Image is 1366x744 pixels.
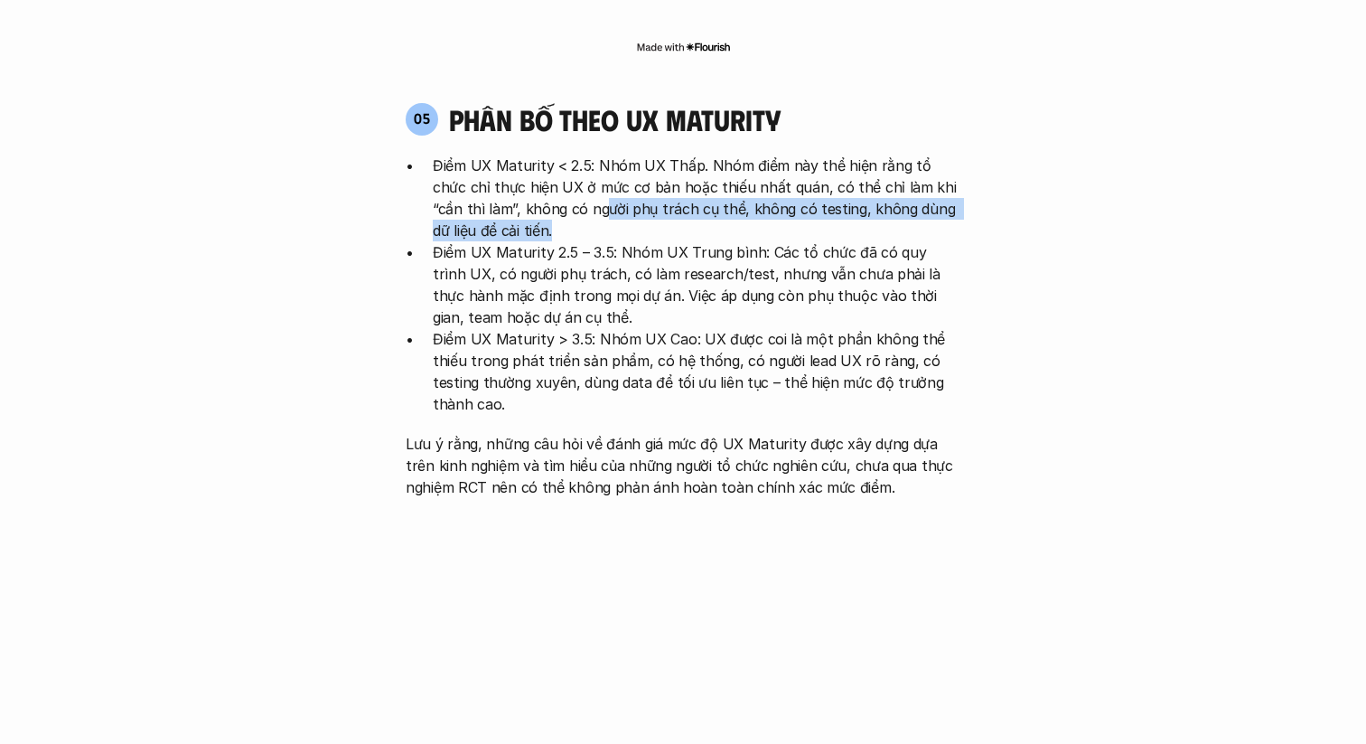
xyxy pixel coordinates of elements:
img: Made with Flourish [636,40,731,54]
p: 05 [414,111,431,126]
h4: phân bố theo ux maturity [449,102,781,137]
p: Điểm UX Maturity > 3.5: Nhóm UX Cao: UX được coi là một phần không thể thiếu trong phát triển sản... [433,328,960,415]
p: Điểm UX Maturity < 2.5: Nhóm UX Thấp. Nhóm điểm này thể hiện rằng tổ chức chỉ thực hiện UX ở mức ... [433,155,960,241]
p: Lưu ý rằng, những câu hỏi về đánh giá mức độ UX Maturity được xây dựng dựa trên kinh nghiệm và tì... [406,433,960,498]
p: Điểm UX Maturity 2.5 – 3.5: Nhóm UX Trung bình: Các tổ chức đã có quy trình UX, có người phụ trác... [433,241,960,328]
